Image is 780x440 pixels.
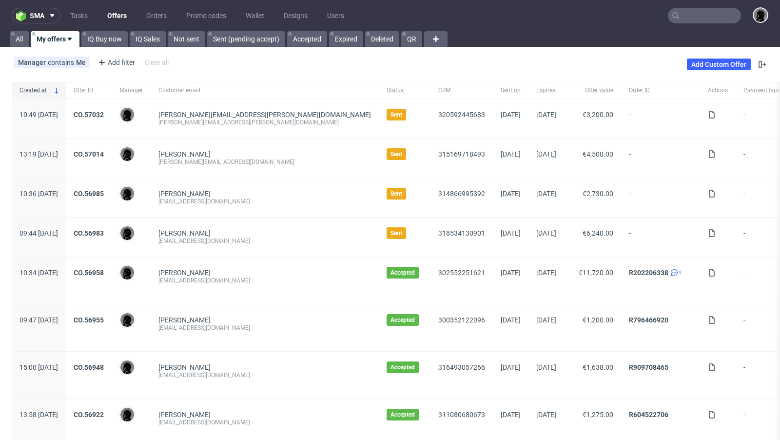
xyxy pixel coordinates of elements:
[536,363,556,371] span: [DATE]
[536,86,556,95] span: Expires
[501,229,521,237] span: [DATE]
[158,363,211,371] a: [PERSON_NAME]
[158,111,371,119] span: [PERSON_NAME][EMAIL_ADDRESS][PERSON_NAME][DOMAIN_NAME]
[240,8,270,23] a: Wallet
[536,229,556,237] span: [DATE]
[438,229,485,237] a: 318534130901
[120,147,134,161] img: Dawid Urbanowicz
[158,269,211,277] a: [PERSON_NAME]
[287,31,327,47] a: Accepted
[278,8,313,23] a: Designs
[629,190,692,205] span: -
[158,198,371,205] div: [EMAIL_ADDRESS][DOMAIN_NAME]
[536,190,556,198] span: [DATE]
[629,229,692,245] span: -
[19,190,58,198] span: 10:36 [DATE]
[679,269,682,277] span: 1
[19,363,58,371] span: 15:00 [DATE]
[168,31,205,47] a: Not sent
[501,190,521,198] span: [DATE]
[438,411,485,419] a: 311080680673
[120,108,134,121] img: Dawid Urbanowicz
[101,8,133,23] a: Offers
[754,8,767,22] img: Dawid Urbanowicz
[158,277,371,284] div: [EMAIL_ADDRESS][DOMAIN_NAME]
[387,86,423,95] span: Status
[158,324,371,332] div: [EMAIL_ADDRESS][DOMAIN_NAME]
[743,363,780,387] span: -
[438,363,485,371] a: 316493057266
[158,316,211,324] a: [PERSON_NAME]
[48,59,76,66] span: contains
[572,86,613,95] span: Offer value
[120,226,134,240] img: Dawid Urbanowicz
[74,269,104,277] a: CO.56958
[12,8,60,23] button: sma
[158,229,211,237] a: [PERSON_NAME]
[743,411,780,434] span: -
[401,31,422,47] a: QR
[668,269,682,277] a: 1
[390,363,415,371] span: Accepted
[18,59,48,66] span: Manager
[158,190,211,198] a: [PERSON_NAME]
[120,313,134,327] img: Dawid Urbanowicz
[10,31,29,47] a: All
[583,111,613,119] span: €3,200.00
[583,316,613,324] span: €1,200.00
[629,363,668,371] a: R909708465
[19,316,58,324] span: 09:47 [DATE]
[74,363,104,371] a: CO.56948
[74,229,104,237] a: CO.56983
[536,411,556,419] span: [DATE]
[743,86,780,95] span: Payment type
[583,363,613,371] span: €1,638.00
[438,190,485,198] a: 314866995392
[119,86,143,95] span: Manager
[743,229,780,245] span: -
[536,316,556,324] span: [DATE]
[158,419,371,426] div: [EMAIL_ADDRESS][DOMAIN_NAME]
[19,229,58,237] span: 09:44 [DATE]
[19,86,50,95] span: Created at
[743,150,780,166] span: -
[140,8,173,23] a: Orders
[390,411,415,419] span: Accepted
[687,59,751,70] a: Add Custom Offer
[743,190,780,205] span: -
[120,187,134,200] img: Dawid Urbanowicz
[583,411,613,419] span: €1,275.00
[438,111,485,119] a: 320592445683
[321,8,350,23] a: Users
[501,150,521,158] span: [DATE]
[501,269,521,277] span: [DATE]
[74,111,104,119] a: CO.57032
[120,408,134,421] img: Dawid Urbanowicz
[629,111,692,126] span: -
[629,316,668,324] a: R796466920
[329,31,363,47] a: Expired
[19,150,58,158] span: 13:19 [DATE]
[74,150,104,158] a: CO.57014
[390,150,402,158] span: Sent
[501,411,521,419] span: [DATE]
[390,229,402,237] span: Sent
[94,55,137,70] div: Add filter
[629,150,692,166] span: -
[629,86,692,95] span: Order ID
[158,158,371,166] div: [PERSON_NAME][EMAIL_ADDRESS][DOMAIN_NAME]
[536,111,556,119] span: [DATE]
[536,269,556,277] span: [DATE]
[120,360,134,374] img: Dawid Urbanowicz
[536,150,556,158] span: [DATE]
[120,266,134,280] img: Dawid Urbanowicz
[19,411,58,419] span: 13:58 [DATE]
[207,31,285,47] a: Sent (pending accept)
[130,31,166,47] a: IQ Sales
[743,269,780,292] span: -
[81,31,128,47] a: IQ Buy now
[438,316,485,324] a: 300352122096
[390,190,402,198] span: Sent
[31,31,79,47] a: My offers
[583,229,613,237] span: €6,240.00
